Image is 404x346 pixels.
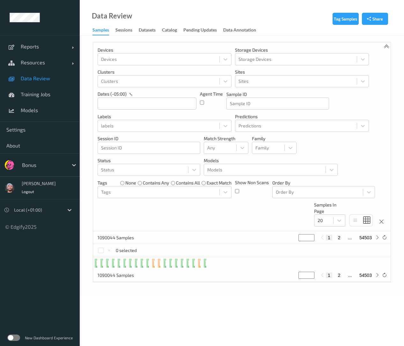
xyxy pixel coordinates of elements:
button: 1 [326,272,332,278]
div: Datasets [139,27,156,35]
button: 2 [336,272,342,278]
p: Clusters [98,69,231,75]
a: Pending Updates [183,26,223,35]
button: ... [346,272,354,278]
div: Data Review [92,13,132,19]
div: Sessions [115,27,132,35]
div: Data Annotation [223,27,256,35]
button: ... [346,235,354,241]
button: 2 [336,235,342,241]
button: 54503 [357,235,374,241]
p: 1090044 Samples [98,234,145,241]
button: Share [362,13,388,25]
p: Status [98,157,200,164]
div: Catalog [162,27,177,35]
p: Models [204,157,338,164]
button: 1 [326,235,332,241]
p: Predictions [235,113,369,120]
label: contains all [176,180,200,186]
label: exact match [207,180,231,186]
p: 0 selected [116,247,137,254]
a: Data Annotation [223,26,262,35]
p: Agent Time [200,91,223,97]
p: labels [98,113,231,120]
a: Sessions [115,26,139,35]
a: Catalog [162,26,183,35]
p: Sites [235,69,369,75]
a: Samples [92,26,115,35]
p: Family [252,135,297,142]
button: Tag Samples [333,13,359,25]
button: 54503 [357,272,374,278]
a: Datasets [139,26,162,35]
p: Show Non Scans [235,179,269,186]
p: Order By [272,180,375,186]
div: Pending Updates [183,27,217,35]
p: Session ID [98,135,200,142]
p: Storage Devices [235,47,369,53]
div: Samples [92,27,109,35]
label: none [125,180,136,186]
p: dates (-05:00) [98,91,127,97]
label: contains any [143,180,169,186]
p: Tags [98,180,107,186]
p: Match Strength [204,135,248,142]
p: Devices [98,47,231,53]
p: 1090044 Samples [98,272,145,278]
p: Samples In Page [314,202,345,214]
p: Sample ID [226,91,329,97]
